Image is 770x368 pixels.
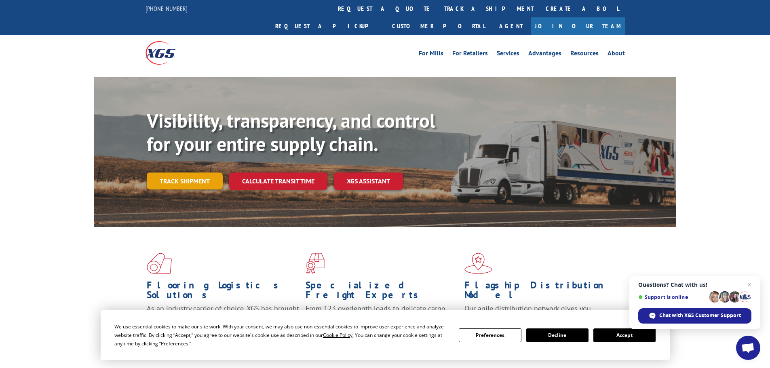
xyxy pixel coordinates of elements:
img: xgs-icon-total-supply-chain-intelligence-red [147,253,172,274]
a: Join Our Team [531,17,625,35]
div: Chat with XGS Customer Support [638,308,751,324]
a: XGS ASSISTANT [334,172,403,190]
a: [PHONE_NUMBER] [146,4,188,13]
span: Close chat [745,280,754,290]
span: Our agile distribution network gives you nationwide inventory management on demand. [464,304,613,323]
div: Cookie Consent Prompt [101,310,670,360]
span: Chat with XGS Customer Support [659,312,741,319]
span: Cookie Policy [323,332,352,339]
div: We use essential cookies to make our site work. With your consent, we may also use non-essential ... [114,322,449,348]
button: Preferences [459,328,521,342]
span: Support is online [638,294,706,300]
p: From 123 overlength loads to delicate cargo, our experienced staff knows the best way to move you... [306,304,458,340]
h1: Flagship Distribution Model [464,280,617,304]
a: Resources [570,50,599,59]
a: For Mills [419,50,443,59]
a: Calculate transit time [229,172,327,190]
a: Agent [491,17,531,35]
img: xgs-icon-focused-on-flooring-red [306,253,325,274]
span: As an industry carrier of choice, XGS has brought innovation and dedication to flooring logistics... [147,304,299,332]
span: Questions? Chat with us! [638,282,751,288]
a: Track shipment [147,172,223,189]
a: For Retailers [452,50,488,59]
span: Preferences [161,340,188,347]
a: About [608,50,625,59]
a: Request a pickup [269,17,386,35]
img: xgs-icon-flagship-distribution-model-red [464,253,492,274]
a: Advantages [528,50,561,59]
b: Visibility, transparency, and control for your entire supply chain. [147,108,435,156]
div: Open chat [736,336,760,360]
a: Services [497,50,519,59]
a: Customer Portal [386,17,491,35]
h1: Flooring Logistics Solutions [147,280,300,304]
button: Decline [526,328,589,342]
h1: Specialized Freight Experts [306,280,458,304]
button: Accept [593,328,656,342]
